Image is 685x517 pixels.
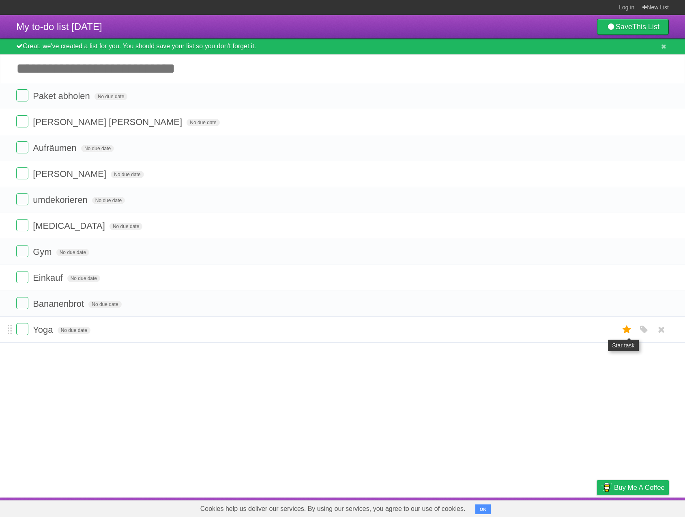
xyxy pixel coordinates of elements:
[16,115,28,127] label: Done
[33,169,108,179] span: [PERSON_NAME]
[16,167,28,179] label: Done
[33,221,107,231] span: [MEDICAL_DATA]
[16,219,28,231] label: Done
[16,297,28,309] label: Done
[16,323,28,335] label: Done
[187,119,219,126] span: No due date
[33,273,64,283] span: Einkauf
[16,89,28,101] label: Done
[619,323,635,336] label: Star task
[33,195,90,205] span: umdekorieren
[632,23,659,31] b: This List
[516,500,549,515] a: Developers
[597,480,669,495] a: Buy me a coffee
[601,480,612,494] img: Buy me a coffee
[614,480,665,495] span: Buy me a coffee
[489,500,506,515] a: About
[16,141,28,153] label: Done
[618,500,669,515] a: Suggest a feature
[16,21,102,32] span: My to-do list [DATE]
[586,500,608,515] a: Privacy
[111,171,144,178] span: No due date
[33,143,79,153] span: Aufräumen
[67,275,100,282] span: No due date
[94,93,127,100] span: No due date
[33,247,54,257] span: Gym
[559,500,577,515] a: Terms
[33,325,55,335] span: Yoga
[110,223,142,230] span: No due date
[33,299,86,309] span: Bananenbrot
[81,145,114,152] span: No due date
[88,301,121,308] span: No due date
[58,327,90,334] span: No due date
[16,271,28,283] label: Done
[92,197,125,204] span: No due date
[33,117,184,127] span: [PERSON_NAME] [PERSON_NAME]
[192,501,474,517] span: Cookies help us deliver our services. By using our services, you agree to our use of cookies.
[597,19,669,35] a: SaveThis List
[475,504,491,514] button: OK
[56,249,89,256] span: No due date
[33,91,92,101] span: Paket abholen
[16,245,28,257] label: Done
[16,193,28,205] label: Done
